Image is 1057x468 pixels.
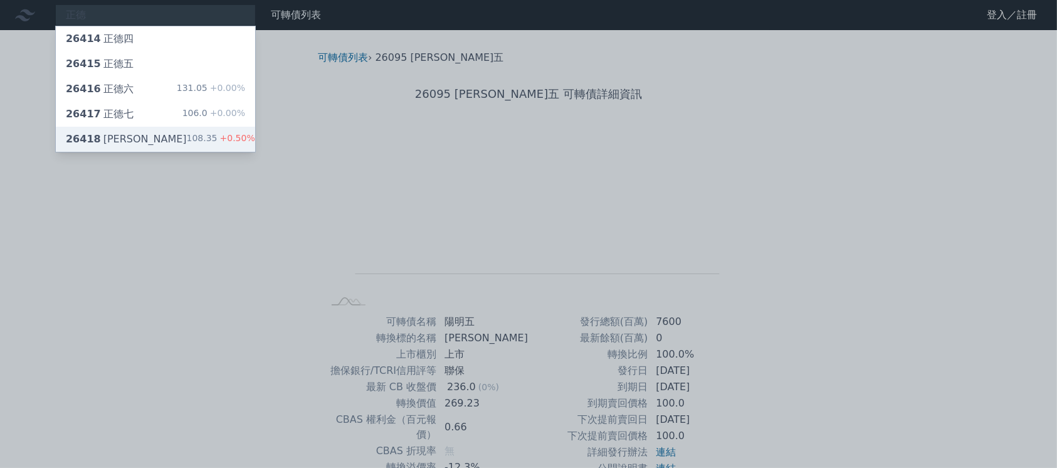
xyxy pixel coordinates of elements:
[177,82,245,97] div: 131.05
[208,108,245,118] span: +0.00%
[208,83,245,93] span: +0.00%
[66,33,101,45] span: 26414
[182,107,245,122] div: 106.0
[56,51,255,77] a: 26415正德五
[218,133,255,143] span: +0.50%
[56,26,255,51] a: 26414正德四
[66,31,134,46] div: 正德四
[66,56,134,72] div: 正德五
[66,83,101,95] span: 26416
[56,127,255,152] a: 26418[PERSON_NAME] 108.35+0.50%
[66,82,134,97] div: 正德六
[66,58,101,70] span: 26415
[66,132,187,147] div: [PERSON_NAME]
[56,77,255,102] a: 26416正德六 131.05+0.00%
[56,102,255,127] a: 26417正德七 106.0+0.00%
[66,107,134,122] div: 正德七
[66,133,101,145] span: 26418
[187,132,255,147] div: 108.35
[66,108,101,120] span: 26417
